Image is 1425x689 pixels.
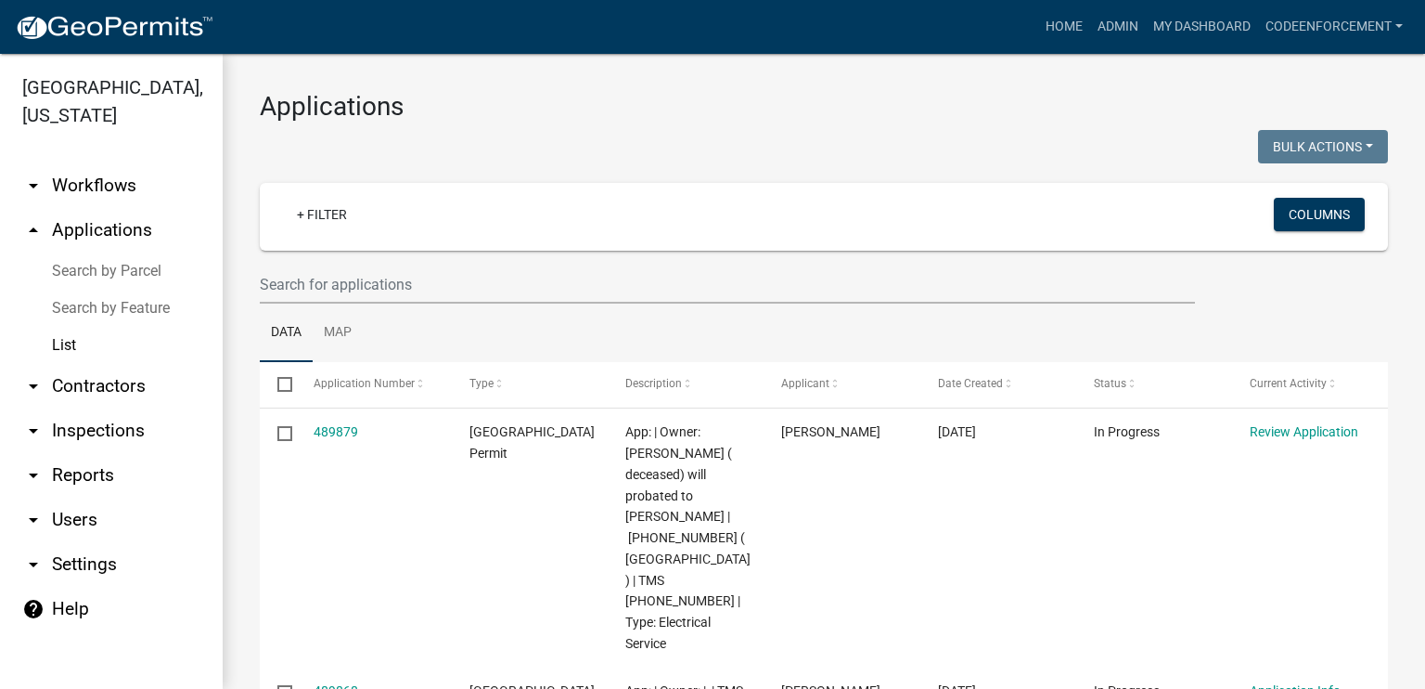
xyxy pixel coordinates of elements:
a: Admin [1090,9,1146,45]
i: arrow_drop_down [22,420,45,442]
span: Status [1094,377,1126,390]
span: Allison Pace [781,424,880,439]
a: Data [260,304,313,363]
datatable-header-cell: Status [1076,362,1232,407]
datatable-header-cell: Current Activity [1232,362,1388,407]
i: help [22,598,45,620]
i: arrow_drop_down [22,464,45,487]
span: In Progress [1094,424,1160,439]
i: arrow_drop_down [22,375,45,397]
h3: Applications [260,91,1388,123]
span: Jasper County Building Permit [469,424,595,461]
button: Bulk Actions [1258,130,1388,163]
i: arrow_drop_up [22,219,45,241]
span: Type [469,377,494,390]
datatable-header-cell: Type [452,362,608,407]
a: 489879 [314,424,358,439]
span: Applicant [781,377,829,390]
datatable-header-cell: Application Number [295,362,451,407]
i: arrow_drop_down [22,509,45,531]
a: + Filter [282,198,362,231]
a: Review Application [1250,424,1358,439]
datatable-header-cell: Description [608,362,764,407]
span: Description [625,377,682,390]
a: codeenforcement [1258,9,1410,45]
button: Columns [1274,198,1365,231]
datatable-header-cell: Applicant [764,362,919,407]
i: arrow_drop_down [22,175,45,197]
a: Home [1038,9,1090,45]
a: My Dashboard [1146,9,1258,45]
datatable-header-cell: Date Created [919,362,1075,407]
span: Application Number [314,377,415,390]
span: Date Created [938,377,1003,390]
a: Map [313,304,363,363]
span: App: | Owner: PHILLIPPI KAREN C ( deceased) will probated to allison pace | 094-07-00-022 ( River... [625,424,751,651]
span: Current Activity [1250,377,1327,390]
input: Search for applications [260,266,1195,304]
i: arrow_drop_down [22,553,45,576]
datatable-header-cell: Select [260,362,295,407]
span: 10/08/2025 [938,424,976,439]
